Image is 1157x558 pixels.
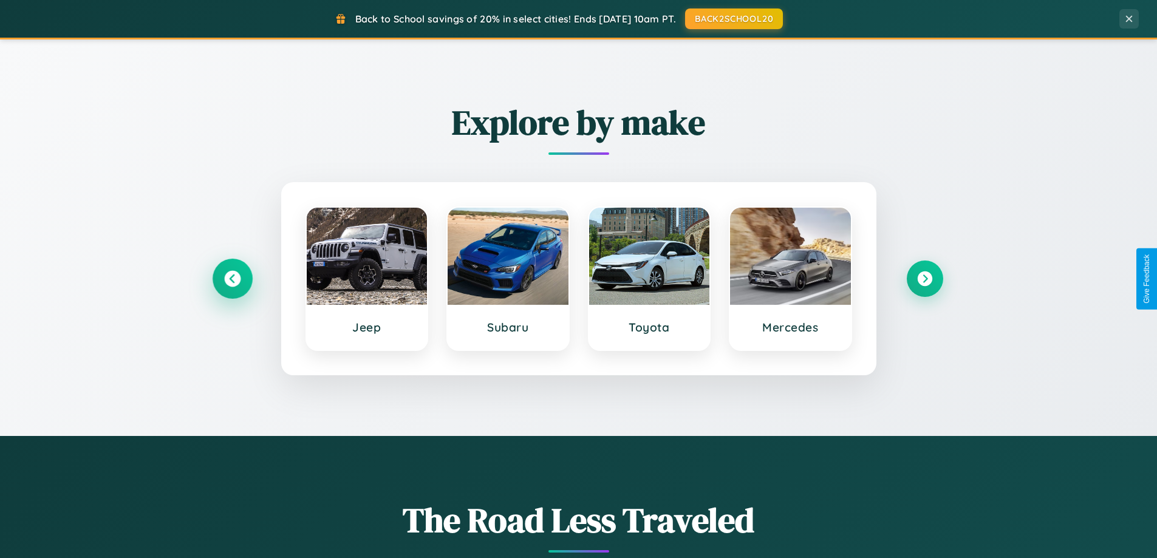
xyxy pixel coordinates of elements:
[1142,254,1151,304] div: Give Feedback
[214,99,943,146] h2: Explore by make
[214,497,943,543] h1: The Road Less Traveled
[460,320,556,335] h3: Subaru
[742,320,839,335] h3: Mercedes
[355,13,676,25] span: Back to School savings of 20% in select cities! Ends [DATE] 10am PT.
[685,9,783,29] button: BACK2SCHOOL20
[319,320,415,335] h3: Jeep
[601,320,698,335] h3: Toyota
